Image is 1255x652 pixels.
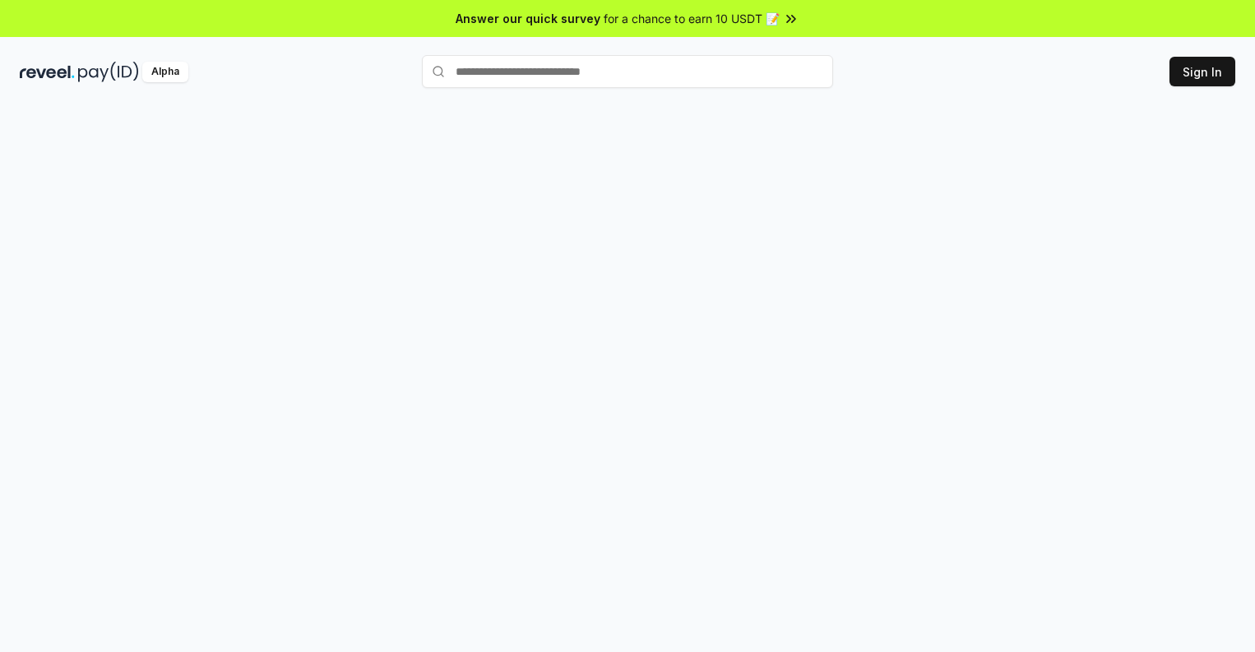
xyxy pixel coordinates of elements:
[78,62,139,82] img: pay_id
[20,62,75,82] img: reveel_dark
[604,10,780,27] span: for a chance to earn 10 USDT 📝
[1169,57,1235,86] button: Sign In
[456,10,600,27] span: Answer our quick survey
[142,62,188,82] div: Alpha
